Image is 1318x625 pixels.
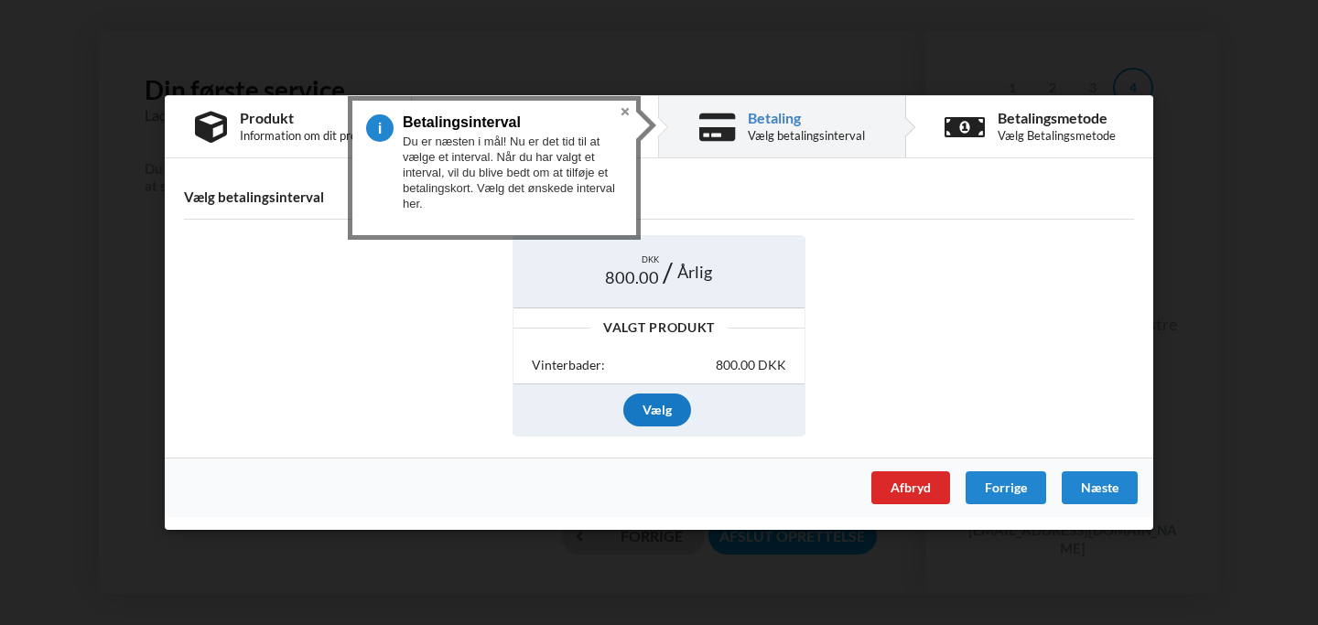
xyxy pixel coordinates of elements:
[748,111,865,125] div: Betaling
[605,266,659,289] span: 800.00
[623,393,691,426] div: Vælg
[513,322,805,335] div: Valgt Produkt
[532,357,605,375] div: Vinterbader:
[716,357,786,375] div: 800.00 DKK
[1062,471,1138,504] div: Næste
[403,126,622,211] div: Du er næsten i mål! Nu er det tid til at vælge et interval. Når du har valgt et interval, vil du ...
[184,189,1134,206] h4: Vælg betalingsinterval
[966,471,1046,504] div: Forrige
[614,101,636,123] button: Close
[240,111,381,125] div: Produkt
[668,254,721,289] div: Årlig
[366,114,403,142] span: 5
[642,254,659,266] span: DKK
[998,111,1116,125] div: Betalingsmetode
[403,113,609,131] h3: Betalingsinterval
[871,471,950,504] div: Afbryd
[998,128,1116,143] div: Vælg Betalingsmetode
[748,128,865,143] div: Vælg betalingsinterval
[240,128,381,143] div: Information om dit produkt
